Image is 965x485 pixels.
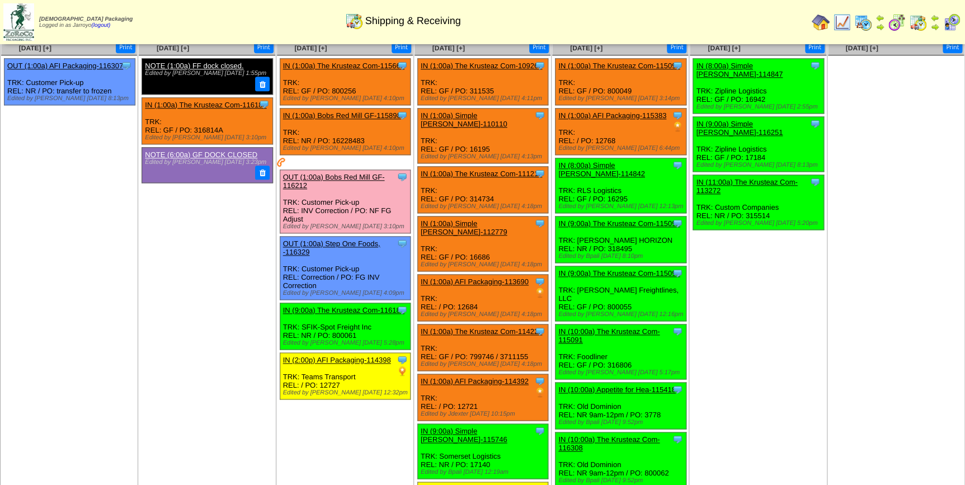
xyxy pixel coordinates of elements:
a: IN (8:00a) Simple [PERSON_NAME]-114847 [696,62,783,78]
img: Tooltip [258,98,270,110]
img: Tooltip [672,267,683,279]
a: NOTE (6:00a) GF DOCK CLOSED [145,150,257,159]
img: Customer has been contacted and delivery has been arranged [277,158,286,167]
img: Tooltip [534,425,545,436]
img: Tooltip [534,60,545,71]
img: Tooltip [672,326,683,337]
a: IN (1:00a) The Krusteaz Com-115665 [283,62,404,70]
img: calendarprod.gif [854,13,872,31]
div: Edited by [PERSON_NAME] [DATE] 12:13pm [558,203,686,210]
a: (logout) [91,22,110,29]
a: OUT (1:00a) AFI Packaging-116307 [7,62,123,70]
div: TRK: REL: GF / PO: 800256 [280,59,411,105]
div: TRK: Custom Companies REL: NR / PO: 315514 [693,175,824,230]
img: Tooltip [534,218,545,229]
img: Tooltip [534,326,545,337]
img: Tooltip [809,176,821,187]
img: Tooltip [397,354,408,365]
a: IN (9:00a) The Krusteaz Com-115092 [558,219,680,228]
a: NOTE (1:00a) FF dock closed. [145,62,243,70]
a: IN (1:00a) Simple [PERSON_NAME]-112779 [421,219,507,236]
div: Edited by [PERSON_NAME] [DATE] 4:18pm [421,311,548,318]
div: TRK: RLS Logistics REL: GF / PO: 16295 [556,158,686,213]
img: Tooltip [672,110,683,121]
span: Logged in as Jarroyo [39,16,133,29]
a: IN (1:00a) Bobs Red Mill GF-115898 [283,111,401,120]
div: TRK: Somerset Logistics REL: NR / PO: 17140 [417,424,548,479]
div: TRK: Old Dominion REL: NR 9am-12pm / PO: 3778 [556,383,686,429]
img: PO [397,365,408,376]
div: TRK: Teams Transport REL: / PO: 12727 [280,353,411,399]
div: TRK: REL: / PO: 12684 [417,275,548,321]
div: Edited by Jdexter [DATE] 10:15pm [421,411,548,417]
img: Tooltip [534,168,545,179]
img: Tooltip [397,110,408,121]
div: Edited by [PERSON_NAME] [DATE] 4:13pm [421,153,548,160]
div: Edited by Bpali [DATE] 9:52pm [558,419,686,426]
div: TRK: Zipline Logistics REL: GF / PO: 16942 [693,59,824,114]
div: TRK: REL: GF / PO: 16195 [417,109,548,163]
div: Edited by Bpali [DATE] 8:10pm [558,253,686,260]
img: PO [672,121,683,132]
div: TRK: Zipline Logistics REL: GF / PO: 17184 [693,117,824,172]
div: Edited by [PERSON_NAME] [DATE] 12:32pm [283,389,411,396]
img: arrowleft.gif [930,13,939,22]
div: Edited by [PERSON_NAME] [DATE] 3:10pm [283,223,411,230]
img: Tooltip [672,218,683,229]
a: IN (1:00a) AFI Packaging-115383 [558,111,666,120]
img: Tooltip [534,375,545,387]
a: IN (9:00a) The Krusteaz Com-116184 [283,306,404,314]
a: IN (10:00a) Appetite for Hea-115418 [558,385,676,394]
img: Tooltip [809,60,821,71]
img: line_graph.gif [833,13,851,31]
div: Edited by [PERSON_NAME] [DATE] 4:18pm [421,361,548,368]
img: home.gif [812,13,830,31]
a: IN (1:00a) Simple [PERSON_NAME]-110110 [421,111,507,128]
div: Edited by [PERSON_NAME] [DATE] 5:20pm [696,220,823,227]
img: arrowleft.gif [875,13,884,22]
img: Tooltip [397,304,408,316]
div: TRK: Customer Pick-up REL: INV Correction / PO: NF FG Adjust [280,170,411,233]
img: Tooltip [672,434,683,445]
div: TRK: REL: GF / PO: 800049 [556,59,686,105]
a: IN (1:00a) AFI Packaging-114392 [421,377,529,385]
img: Tooltip [121,60,132,71]
img: zoroco-logo-small.webp [3,3,34,41]
img: Tooltip [672,60,683,71]
img: PO [534,287,545,298]
div: Edited by [PERSON_NAME] [DATE] 8:13pm [696,162,823,168]
span: [DEMOGRAPHIC_DATA] Packaging [39,16,133,22]
a: IN (1:00a) The Krusteaz Com-114222 [421,327,542,336]
a: IN (1:00a) The Krusteaz Com-116186 [145,101,266,109]
div: TRK: REL: / PO: 12768 [556,109,686,155]
a: IN (10:00a) The Krusteaz Com-115091 [558,327,660,344]
div: TRK: Foodliner REL: GF / PO: 316806 [556,324,686,379]
div: TRK: [PERSON_NAME] Freightlines, LLC REL: GF / PO: 800055 [556,266,686,321]
div: Edited by [PERSON_NAME] [DATE] 4:11pm [421,95,548,102]
img: Tooltip [809,118,821,129]
img: Tooltip [534,110,545,121]
a: OUT (1:00a) Step One Foods, -116329 [283,239,380,256]
a: IN (10:00a) The Krusteaz Com-116308 [558,435,660,452]
img: Tooltip [397,60,408,71]
div: TRK: REL: NR / PO: 16228483 [280,109,411,155]
div: Edited by [PERSON_NAME] [DATE] 3:10pm [145,134,272,141]
div: TRK: Customer Pick-up REL: NR / PO: transfer to frozen [4,59,135,105]
div: Edited by [PERSON_NAME] [DATE] 4:18pm [421,203,548,210]
button: Delete Note [255,77,270,91]
div: Edited by [PERSON_NAME] [DATE] 3:23pm [145,159,267,166]
div: TRK: REL: GF / PO: 16686 [417,216,548,271]
div: Edited by [PERSON_NAME] [DATE] 1:55pm [145,70,267,77]
img: calendarinout.gif [345,12,363,30]
div: TRK: REL: GF / PO: 314734 [417,167,548,213]
div: Edited by [PERSON_NAME] [DATE] 4:10pm [283,95,411,102]
div: Edited by [PERSON_NAME] [DATE] 5:17pm [558,369,686,376]
img: PO [534,387,545,398]
a: IN (2:00p) AFI Packaging-114398 [283,356,391,364]
a: IN (1:00a) AFI Packaging-113690 [421,277,529,286]
a: IN (9:00a) Simple [PERSON_NAME]-116251 [696,120,783,136]
div: Edited by [PERSON_NAME] [DATE] 4:09pm [283,290,411,296]
span: Shipping & Receiving [365,15,461,27]
a: IN (8:00a) Simple [PERSON_NAME]-114842 [558,161,645,178]
div: TRK: SFIK-Spot Freight Inc REL: NR / PO: 800061 [280,303,411,350]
